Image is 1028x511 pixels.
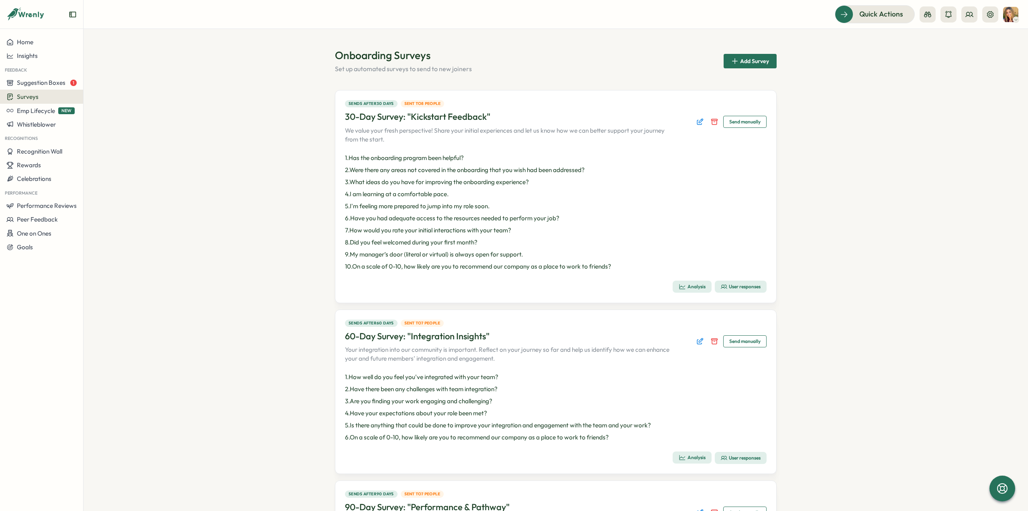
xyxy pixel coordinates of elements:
button: Add Survey [724,54,777,68]
button: Expand sidebar [69,10,77,18]
button: Disable survey [709,116,720,127]
p: 7 . How would you rate your initial interactions with your team? [345,226,767,235]
button: Analysis [673,281,712,293]
a: Analysis [673,451,712,464]
button: Quick Actions [835,5,915,23]
a: Analysis [673,281,712,293]
h3: 30-Day Survey: "Kickstart Feedback" [345,111,490,123]
button: Edit survey [694,336,706,347]
p: 3 . What ideas do you have for improving the onboarding experience? [345,178,767,187]
span: Sent to 8 people [404,101,441,107]
p: 9 . My manager’s door (literal or virtual) is always open for support. [345,250,767,259]
button: Disable survey [709,336,720,347]
div: Analysis [679,283,706,290]
span: Sends after 60 days [349,320,394,326]
span: Home [17,38,33,46]
p: Set up automated surveys to send to new joiners [335,64,472,74]
span: Quick Actions [859,9,903,19]
span: 1 [70,80,77,86]
span: Emp Lifecycle [17,107,55,115]
p: 2 . Have there been any challenges with team integration? [345,385,767,394]
img: Tarin O'Neill [1003,7,1018,22]
span: Performance Reviews [17,202,77,209]
span: Insights [17,52,38,60]
div: Analysis [679,454,706,461]
span: Celebrations [17,175,51,183]
p: 5 . I'm feeling more prepared to jump into my role soon. [345,202,767,211]
span: Sends after 30 days [349,101,394,107]
span: Sent to 7 people [404,320,441,326]
span: Rewards [17,161,41,169]
span: One on Ones [17,230,51,237]
p: 10 . On a scale of 0-10, how likely are you to recommend our company as a place to work to friends? [345,262,767,271]
span: Send manually [729,336,761,347]
button: Analysis [673,451,712,464]
button: User responses [715,452,767,464]
button: Send manually [723,116,767,128]
span: Recognition Wall [17,148,62,155]
p: 4 . I am learning at a comfortable pace. [345,190,767,199]
h3: 60-Day Survey: "Integration Insights" [345,330,490,343]
div: User responses [721,283,761,290]
span: Sends after 90 days [349,491,394,497]
span: Whistleblower [17,121,56,128]
span: Surveys [17,93,39,101]
p: 5 . Is there anything that could be done to improve your integration and engagement with the team... [345,421,767,430]
p: 3 . Are you finding your work engaging and challenging? [345,397,767,406]
button: Send manually [723,335,767,347]
button: Edit survey [694,116,706,127]
p: 6 . On a scale of 0-10, how likely are you to recommend our company as a place to work to friends? [345,433,767,442]
span: Sent to 7 people [404,491,441,497]
button: User responses [715,281,767,293]
span: NEW [58,107,75,114]
p: 2 . Were there any areas not covered in the onboarding that you wish had been addressed? [345,166,767,174]
span: Goals [17,243,33,251]
span: Add Survey [740,58,769,64]
p: 1 . Has the onboarding program been helpful? [345,154,767,162]
p: 4 . Have your expectations about your role been met? [345,409,767,418]
span: Send manually [729,116,761,127]
span: Peer Feedback [17,215,58,223]
p: 8 . Did you feel welcomed during your first month? [345,238,767,247]
div: User responses [721,455,761,461]
p: We value your fresh perspective! Share your initial experiences and let us know how we can better... [345,126,678,144]
h1: Onboarding Surveys [335,48,472,62]
p: 6 . Have you had adequate access to the resources needed to perform your job? [345,214,767,223]
p: Your integration into our community is important. Reflect on your journey so far and help us iden... [345,345,678,363]
p: 1 . How well do you feel you've integrated with your team? [345,373,767,382]
span: Suggestion Boxes [17,79,65,86]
